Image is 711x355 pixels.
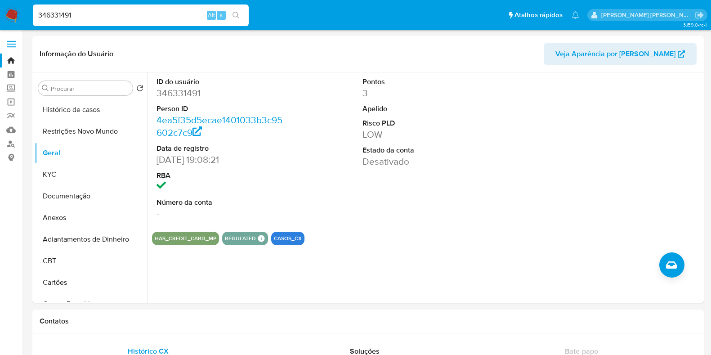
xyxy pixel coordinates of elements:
dd: LOW [362,128,491,141]
button: search-icon [227,9,245,22]
input: Pesquise usuários ou casos... [33,9,249,21]
button: Retornar ao pedido padrão [136,85,143,94]
button: Adiantamentos de Dinheiro [35,229,147,250]
p: danilo.toledo@mercadolivre.com [601,11,692,19]
button: Geral [35,142,147,164]
a: Sair [695,10,704,20]
dd: [DATE] 19:08:21 [157,153,285,166]
dt: Estado da conta [362,145,491,155]
dt: Número da conta [157,198,285,207]
span: Veja Aparência por [PERSON_NAME] [555,43,675,65]
button: CBT [35,250,147,272]
span: Alt [208,11,215,19]
dt: Apelido [362,104,491,114]
button: Histórico de casos [35,99,147,121]
button: Documentação [35,185,147,207]
dt: RBA [157,171,285,180]
dd: 346331491 [157,87,285,99]
a: 4ea5f35d5ecae1401033b3c95602c7c9 [157,113,282,139]
span: Atalhos rápidos [514,10,563,20]
dd: 3 [362,87,491,99]
button: Procurar [42,85,49,92]
button: Anexos [35,207,147,229]
dt: ID do usuário [157,77,285,87]
dt: Person ID [157,104,285,114]
button: KYC [35,164,147,185]
button: Cartões [35,272,147,293]
input: Procurar [51,85,129,93]
dt: Risco PLD [362,118,491,128]
button: Restrições Novo Mundo [35,121,147,142]
dd: Desativado [362,155,491,168]
dt: Pontos [362,77,491,87]
dt: Data de registro [157,144,285,153]
h1: Contatos [40,317,697,326]
button: Veja Aparência por [PERSON_NAME] [544,43,697,65]
h1: Informação do Usuário [40,49,113,58]
button: Contas Bancárias [35,293,147,315]
dd: - [157,207,285,220]
span: s [220,11,223,19]
a: Notificações [572,11,579,19]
